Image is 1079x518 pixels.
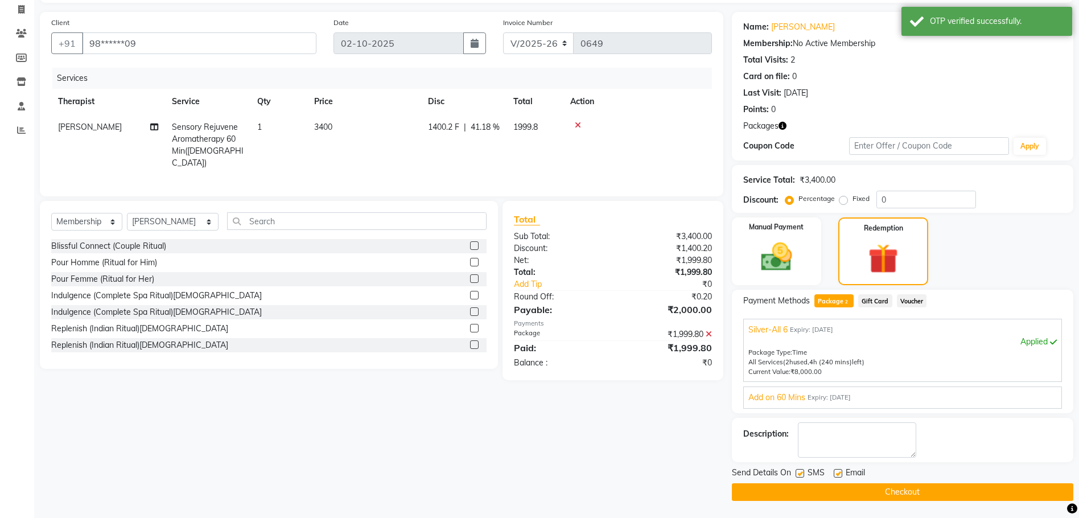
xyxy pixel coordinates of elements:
th: Disc [421,89,506,114]
div: Name: [743,21,769,33]
span: Gift Card [858,294,892,307]
div: Last Visit: [743,87,781,99]
span: Sensory Rejuvene Aromatherapy 60 Min([DEMOGRAPHIC_DATA]) [172,122,244,168]
div: ₹3,400.00 [613,231,720,242]
span: 2 [843,299,850,306]
span: 1400.2 F [428,121,459,133]
div: Sub Total: [505,231,613,242]
a: Add Tip [505,278,631,290]
a: [PERSON_NAME] [771,21,835,33]
label: Invoice Number [503,18,553,28]
div: ₹0 [613,357,720,369]
span: Time [792,348,807,356]
span: SMS [808,467,825,481]
div: Paid: [505,341,613,355]
span: 3400 [314,122,332,132]
div: Total Visits: [743,54,788,66]
div: 2 [790,54,795,66]
label: Fixed [853,194,870,204]
div: Indulgence (Complete Spa Ritual)[DEMOGRAPHIC_DATA] [51,290,262,302]
img: _gift.svg [859,240,907,277]
div: ₹1,400.20 [613,242,720,254]
div: Discount: [505,242,613,254]
span: Add on 60 Mins [748,392,805,404]
span: Package [814,294,854,307]
div: Service Total: [743,174,795,186]
div: Card on file: [743,71,790,83]
input: Search by Name/Mobile/Email/Code [82,32,316,54]
span: 41.18 % [471,121,500,133]
img: _cash.svg [751,239,801,275]
div: 0 [792,71,797,83]
span: used, left) [783,358,864,366]
label: Client [51,18,69,28]
div: No Active Membership [743,38,1062,50]
div: Replenish (Indian Ritual)[DEMOGRAPHIC_DATA] [51,339,228,351]
div: Pour Femme (Ritual for Her) [51,273,154,285]
div: Applied [748,336,1057,348]
div: Indulgence (Complete Spa Ritual)[DEMOGRAPHIC_DATA] [51,306,262,318]
div: ₹0 [631,278,720,290]
div: ₹0.20 [613,291,720,303]
div: ₹1,999.80 [613,328,720,340]
span: Current Value: [748,368,790,376]
th: Total [506,89,563,114]
span: Expiry: [DATE] [808,393,851,402]
div: ₹2,000.00 [613,303,720,316]
div: Payments [514,319,711,328]
div: ₹1,999.80 [613,341,720,355]
div: Services [52,68,720,89]
div: Net: [505,254,613,266]
label: Redemption [864,223,903,233]
th: Therapist [51,89,165,114]
div: Round Off: [505,291,613,303]
label: Manual Payment [749,222,804,232]
div: ₹1,999.80 [613,254,720,266]
div: Total: [505,266,613,278]
span: Email [846,467,865,481]
div: Blissful Connect (Couple Ritual) [51,240,166,252]
div: Package [505,328,613,340]
span: Package Type: [748,348,792,356]
div: Discount: [743,194,779,206]
span: Expiry: [DATE] [790,325,833,335]
div: Replenish (Indian Ritual)[DEMOGRAPHIC_DATA] [51,323,228,335]
span: 1 [257,122,262,132]
div: [DATE] [784,87,808,99]
span: 1999.8 [513,122,538,132]
div: Balance : [505,357,613,369]
span: Send Details On [732,467,791,481]
div: Pour Homme (Ritual for Him) [51,257,157,269]
span: Packages [743,120,779,132]
th: Service [165,89,250,114]
span: All Services [748,358,783,366]
input: Search [227,212,487,230]
span: Total [514,213,540,225]
span: Silver-All 6 [748,324,788,336]
span: 4h (240 mins) [809,358,852,366]
button: Apply [1014,138,1046,155]
button: Checkout [732,483,1073,501]
span: Voucher [897,294,927,307]
div: Payable: [505,303,613,316]
div: Membership: [743,38,793,50]
div: OTP verified successfully. [930,15,1064,27]
div: ₹1,999.80 [613,266,720,278]
th: Price [307,89,421,114]
div: 0 [771,104,776,116]
input: Enter Offer / Coupon Code [849,137,1008,155]
label: Date [333,18,349,28]
button: +91 [51,32,83,54]
th: Qty [250,89,307,114]
div: Description: [743,428,789,440]
label: Percentage [798,194,835,204]
span: Payment Methods [743,295,810,307]
span: (2h [783,358,793,366]
div: Coupon Code [743,140,850,152]
span: ₹8,000.00 [790,368,822,376]
span: [PERSON_NAME] [58,122,122,132]
span: | [464,121,466,133]
div: ₹3,400.00 [800,174,835,186]
div: Points: [743,104,769,116]
th: Action [563,89,712,114]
